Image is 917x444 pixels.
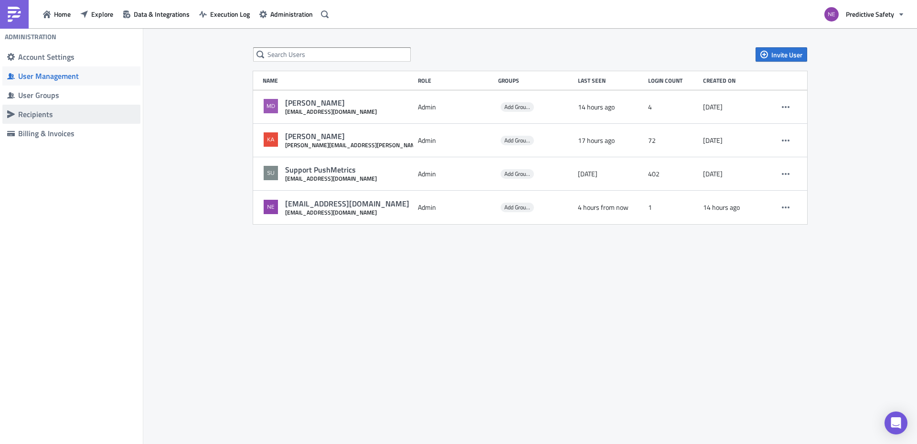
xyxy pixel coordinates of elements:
div: Support PushMetrics [285,165,377,175]
button: Predictive Safety [819,4,910,25]
span: Predictive Safety [846,9,894,19]
div: Login Count [648,77,698,84]
h4: Administration [5,32,56,41]
div: [EMAIL_ADDRESS][DOMAIN_NAME] [285,108,377,115]
time: 2025-10-02T12:09:27.098460 [578,170,597,178]
div: Recipients [18,109,136,119]
img: Avatar [263,98,279,114]
div: [EMAIL_ADDRESS][DOMAIN_NAME] [285,175,377,182]
div: Admin [418,98,493,116]
div: Role [418,77,493,84]
div: Created on [703,77,763,84]
div: Admin [418,199,493,216]
button: Home [38,7,75,22]
span: Add Groups [501,136,534,145]
div: Billing & Invoices [18,129,136,138]
span: Administration [270,9,313,19]
button: Execution Log [194,7,255,22]
img: Avatar [263,165,279,181]
div: Groups [498,77,574,84]
span: Invite User [771,50,802,60]
img: Avatar [823,6,840,22]
div: Open Intercom Messenger [885,412,907,434]
img: Avatar [263,131,279,148]
div: User Management [18,71,136,81]
span: Execution Log [210,9,250,19]
div: 72 [648,132,698,149]
span: Explore [91,9,113,19]
div: [PERSON_NAME] [285,131,465,141]
div: 1 [648,199,698,216]
div: [PERSON_NAME][EMAIL_ADDRESS][PERSON_NAME][DOMAIN_NAME] [285,141,465,149]
div: Account Settings [18,52,136,62]
div: [EMAIL_ADDRESS][DOMAIN_NAME] [285,199,409,209]
div: [PERSON_NAME] [285,98,377,108]
time: 2025-10-07T13:21:25.817516 [578,203,629,212]
div: 4 [648,98,698,116]
input: Search Users [253,47,411,62]
span: Home [54,9,71,19]
span: Add Groups [501,102,534,112]
div: Admin [418,132,493,149]
div: Last Seen [578,77,643,84]
div: Admin [418,165,493,183]
div: 402 [648,165,698,183]
span: Data & Integrations [134,9,190,19]
time: 2025-10-06T19:14:19.893164 [578,103,615,111]
time: 2025-10-06T19:17:23.800870 [703,203,740,212]
button: Data & Integrations [118,7,194,22]
time: 2023-08-31T08:52:02.750602 [703,170,723,178]
img: Avatar [263,199,279,215]
span: Add Groups [504,169,532,178]
time: 2023-08-28T10:16:06.620537 [703,103,723,111]
div: Name [263,77,413,84]
button: Invite User [756,47,807,62]
time: 2025-10-06T16:09:29.212238 [578,136,615,145]
span: Add Groups [501,169,534,179]
time: 2023-08-28T10:16:06.668669 [703,136,723,145]
button: Administration [255,7,318,22]
img: PushMetrics [7,7,22,22]
span: Add Groups [504,203,532,212]
div: [EMAIL_ADDRESS][DOMAIN_NAME] [285,209,409,216]
div: User Groups [18,90,136,100]
span: Add Groups [501,203,534,212]
button: Explore [75,7,118,22]
span: Add Groups [504,136,532,145]
span: Add Groups [504,102,532,111]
